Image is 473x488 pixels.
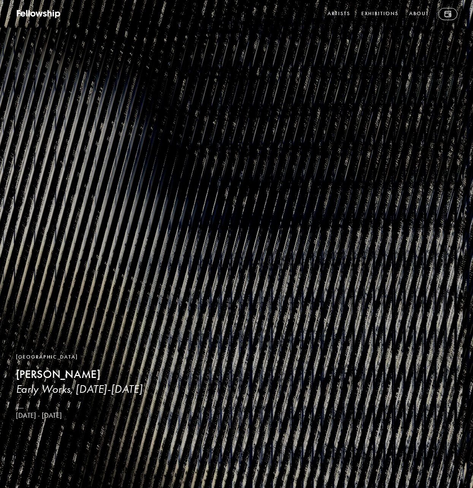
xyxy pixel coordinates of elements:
[408,8,430,20] a: About
[16,382,153,396] h3: Early Works, [DATE]-[DATE]
[359,8,400,20] a: Exhibitions
[16,353,153,361] div: [GEOGRAPHIC_DATA]
[16,411,153,420] p: [DATE] - [DATE]
[326,8,352,20] a: Artists
[444,11,451,17] img: Wallet icon
[16,367,100,381] b: [PERSON_NAME]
